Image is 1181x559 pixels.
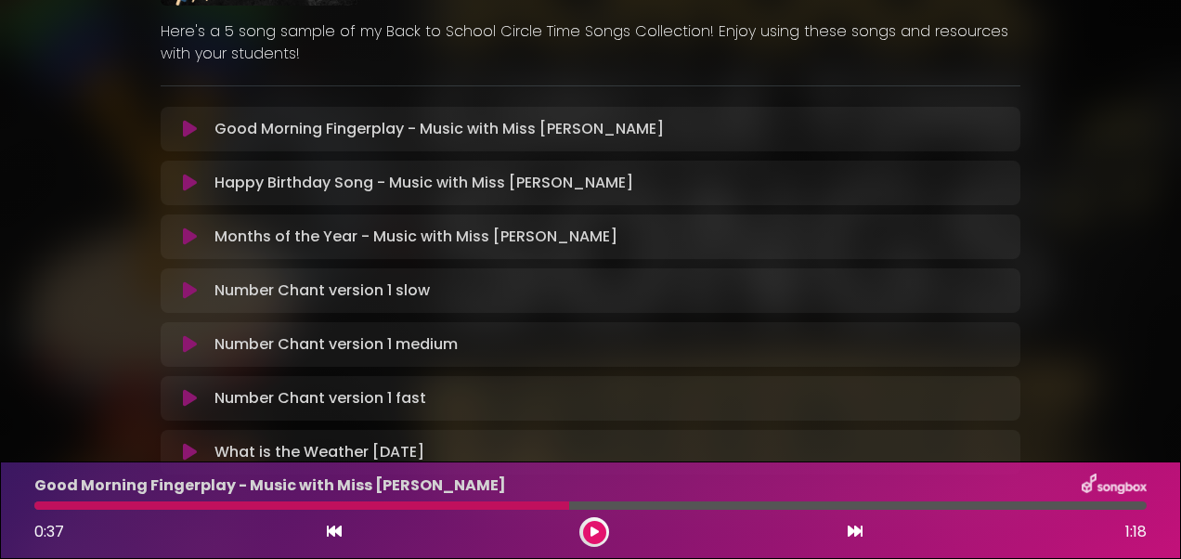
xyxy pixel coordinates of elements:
[214,118,664,140] p: Good Morning Fingerplay - Music with Miss [PERSON_NAME]
[214,172,633,194] p: Happy Birthday Song - Music with Miss [PERSON_NAME]
[214,333,458,356] p: Number Chant version 1 medium
[34,521,64,542] span: 0:37
[214,387,426,409] p: Number Chant version 1 fast
[214,279,430,302] p: Number Chant version 1 slow
[214,441,424,463] p: What is the Weather [DATE]
[161,20,1020,65] p: Here's a 5 song sample of my Back to School Circle Time Songs Collection! Enjoy using these songs...
[1125,521,1147,543] span: 1:18
[34,474,506,497] p: Good Morning Fingerplay - Music with Miss [PERSON_NAME]
[214,226,617,248] p: Months of the Year - Music with Miss [PERSON_NAME]
[1082,474,1147,498] img: songbox-logo-white.png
